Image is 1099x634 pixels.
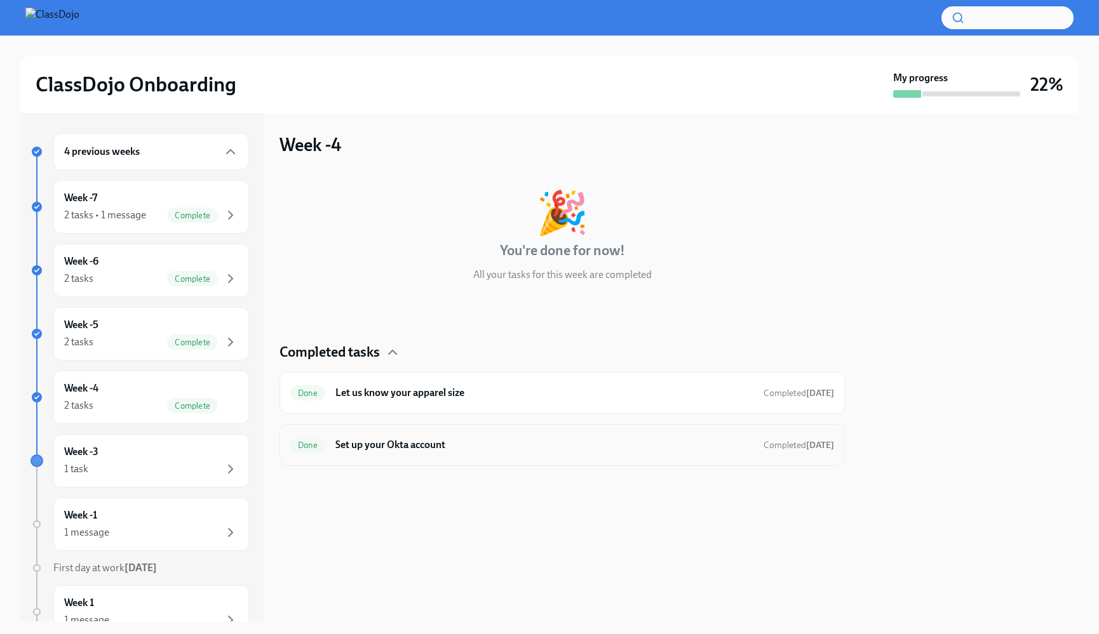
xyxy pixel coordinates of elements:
[64,508,97,522] h6: Week -1
[167,274,218,284] span: Complete
[167,338,218,347] span: Complete
[806,388,834,399] strong: [DATE]
[36,72,236,97] h2: ClassDojo Onboarding
[53,562,157,574] span: First day at work
[806,440,834,451] strong: [DATE]
[64,445,98,459] h6: Week -3
[64,613,109,627] div: 1 message
[30,371,249,424] a: Week -42 tasksComplete
[64,335,93,349] div: 2 tasks
[25,8,79,28] img: ClassDojo
[30,180,249,234] a: Week -72 tasks • 1 messageComplete
[64,318,98,332] h6: Week -5
[290,383,834,403] a: DoneLet us know your apparel sizeCompleted[DATE]
[335,438,753,452] h6: Set up your Okta account
[64,272,93,286] div: 2 tasks
[764,387,834,399] span: August 14th, 2025 20:21
[473,268,652,282] p: All your tasks for this week are completed
[64,145,140,159] h6: 4 previous weeks
[280,133,341,156] h3: Week -4
[64,525,109,539] div: 1 message
[64,399,93,413] div: 2 tasks
[64,596,94,610] h6: Week 1
[64,462,88,476] div: 1 task
[280,343,845,362] div: Completed tasks
[30,307,249,360] a: Week -52 tasksComplete
[64,208,146,222] div: 2 tasks • 1 message
[53,133,249,170] div: 4 previous weeks
[64,191,97,205] h6: Week -7
[536,192,588,234] div: 🎉
[764,440,834,451] span: Completed
[125,562,157,574] strong: [DATE]
[64,381,98,395] h6: Week -4
[280,343,380,362] h4: Completed tasks
[30,434,249,487] a: Week -31 task
[30,561,249,575] a: First day at work[DATE]
[64,254,98,268] h6: Week -6
[764,439,834,451] span: August 14th, 2025 20:21
[30,498,249,551] a: Week -11 message
[290,435,834,455] a: DoneSet up your Okta accountCompleted[DATE]
[893,71,948,85] strong: My progress
[500,241,625,260] h4: You're done for now!
[290,388,325,398] span: Done
[335,386,753,400] h6: Let us know your apparel size
[1030,73,1063,96] h3: 22%
[167,401,218,411] span: Complete
[167,211,218,220] span: Complete
[30,244,249,297] a: Week -62 tasksComplete
[764,388,834,399] span: Completed
[290,440,325,450] span: Done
